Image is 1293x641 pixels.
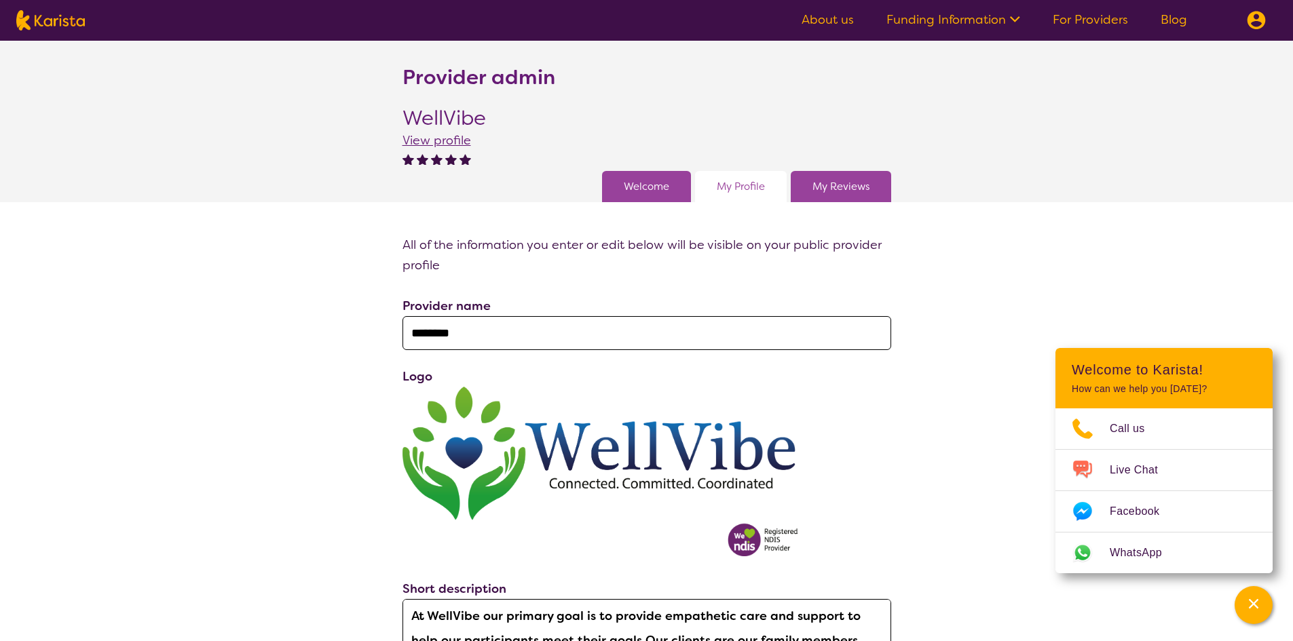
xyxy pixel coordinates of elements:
[402,387,798,556] img: zlx6pwaass9w9mngb25d.png
[886,12,1020,28] a: Funding Information
[1161,12,1187,28] a: Blog
[1055,348,1273,573] div: Channel Menu
[1110,543,1178,563] span: WhatsApp
[402,581,506,597] label: Short description
[1247,11,1266,30] img: menu
[417,153,428,165] img: fullstar
[1053,12,1128,28] a: For Providers
[431,153,443,165] img: fullstar
[402,65,555,90] h2: Provider admin
[402,153,414,165] img: fullstar
[802,12,854,28] a: About us
[812,176,869,197] a: My Reviews
[1110,501,1176,522] span: Facebook
[717,176,765,197] a: My Profile
[402,368,432,385] label: Logo
[1110,419,1161,439] span: Call us
[624,176,669,197] a: Welcome
[402,298,491,314] label: Provider name
[402,235,891,275] p: All of the information you enter or edit below will be visible on your public provider profile
[460,153,471,165] img: fullstar
[1110,460,1174,480] span: Live Chat
[445,153,457,165] img: fullstar
[1072,362,1256,378] h2: Welcome to Karista!
[402,106,486,130] h2: WellVibe
[16,10,85,31] img: Karista logo
[1055,532,1273,573] a: Web link opens in a new tab.
[402,132,471,149] a: View profile
[1055,408,1273,573] ul: Choose channel
[1235,586,1273,624] button: Channel Menu
[1072,383,1256,395] p: How can we help you [DATE]?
